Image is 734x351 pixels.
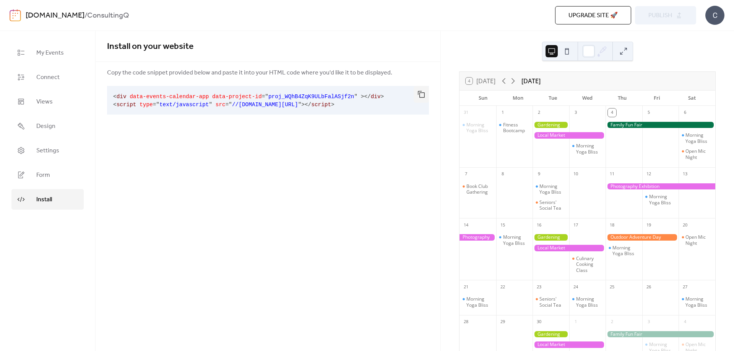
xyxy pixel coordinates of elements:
[533,331,569,338] div: Gardening Workshop
[576,296,603,308] div: Morning Yoga Bliss
[521,76,541,86] div: [DATE]
[570,91,605,106] div: Wed
[539,183,566,195] div: Morning Yoga Bliss
[576,143,603,155] div: Morning Yoga Bliss
[11,165,84,185] a: Form
[107,68,392,78] span: Copy the code snippet provided below and paste it into your HTML code where you'd like it to be d...
[11,91,84,112] a: Views
[232,102,298,108] span: //[DOMAIN_NAME][URL]
[496,234,533,246] div: Morning Yoga Bliss
[679,296,715,308] div: Morning Yoga Bliss
[681,108,689,117] div: 6
[539,199,566,211] div: Seniors' Social Tea
[681,170,689,178] div: 13
[533,341,606,348] div: Local Market
[11,140,84,161] a: Settings
[572,283,580,291] div: 24
[460,122,496,134] div: Morning Yoga Bliss
[36,122,55,131] span: Design
[381,94,384,100] span: >
[569,256,606,273] div: Culinary Cooking Class
[460,183,496,195] div: Book Club Gathering
[645,221,653,229] div: 19
[212,94,262,100] span: data-project-id
[606,122,715,128] div: Family Fun Fair
[640,91,674,106] div: Fri
[11,189,84,210] a: Install
[608,170,616,178] div: 11
[466,91,500,106] div: Sun
[555,6,631,24] button: Upgrade site 🚀
[265,94,268,100] span: "
[216,102,226,108] span: src
[298,102,302,108] span: "
[354,94,357,100] span: "
[26,8,84,23] a: [DOMAIN_NAME]
[572,318,580,326] div: 1
[499,170,507,178] div: 8
[226,102,229,108] span: =
[568,11,618,20] span: Upgrade site 🚀
[36,97,53,107] span: Views
[209,102,212,108] span: "
[608,318,616,326] div: 2
[117,94,127,100] span: div
[533,245,606,251] div: Local Market
[130,94,209,100] span: data-events-calendar-app
[462,221,470,229] div: 14
[305,102,311,108] span: </
[685,132,712,144] div: Morning Yoga Bliss
[499,108,507,117] div: 1
[36,195,52,204] span: Install
[535,318,543,326] div: 30
[533,199,569,211] div: Seniors' Social Tea
[642,194,679,205] div: Morning Yoga Bliss
[674,91,709,106] div: Sat
[140,102,153,108] span: type
[681,221,689,229] div: 20
[499,221,507,229] div: 15
[113,94,117,100] span: <
[36,146,59,155] span: Settings
[535,108,543,117] div: 2
[606,183,715,190] div: Photography Exhibition
[645,108,653,117] div: 5
[645,318,653,326] div: 3
[11,116,84,136] a: Design
[572,108,580,117] div: 3
[681,318,689,326] div: 4
[361,94,364,100] span: >
[496,122,533,134] div: Fitness Bootcamp
[679,132,715,144] div: Morning Yoga Bliss
[608,283,616,291] div: 25
[705,6,724,25] div: C
[87,8,129,23] b: ConsultingQ
[649,194,676,205] div: Morning Yoga Bliss
[462,318,470,326] div: 28
[535,91,570,106] div: Tue
[685,234,712,246] div: Open Mic Night
[153,102,156,108] span: =
[10,9,21,21] img: logo
[36,73,60,82] span: Connect
[499,283,507,291] div: 22
[606,234,679,241] div: Outdoor Adventure Day
[159,102,209,108] span: text/javascript
[262,94,265,100] span: =
[606,331,715,338] div: Family Fun Fair
[36,171,50,180] span: Form
[460,296,496,308] div: Morning Yoga Bliss
[11,67,84,87] a: Connect
[605,91,640,106] div: Thu
[569,296,606,308] div: Morning Yoga Bliss
[503,122,530,134] div: Fitness Bootcamp
[371,94,381,100] span: div
[84,8,87,23] b: /
[572,170,580,178] div: 10
[36,49,64,58] span: My Events
[681,283,689,291] div: 27
[606,245,642,257] div: Morning Yoga Bliss
[500,91,535,106] div: Mon
[612,245,639,257] div: Morning Yoga Bliss
[11,42,84,63] a: My Events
